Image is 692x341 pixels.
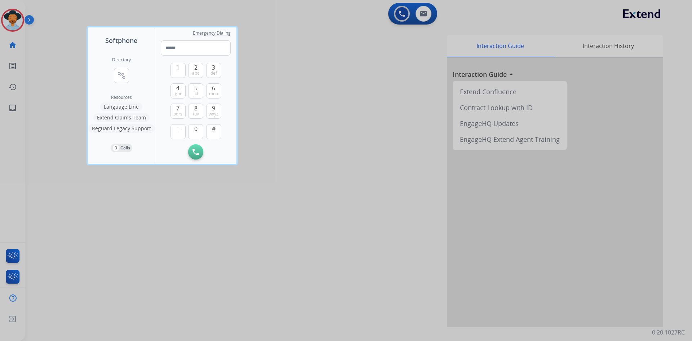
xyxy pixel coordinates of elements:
button: 8tuv [188,104,203,119]
button: # [206,124,221,139]
p: Calls [120,145,130,151]
button: Extend Claims Team [93,113,150,122]
mat-icon: connect_without_contact [117,71,126,80]
span: mno [209,91,218,97]
span: Resources [111,95,132,100]
span: 4 [176,84,179,92]
button: 1 [170,63,186,78]
span: 2 [194,63,198,72]
span: 3 [212,63,215,72]
button: 6mno [206,83,221,99]
button: 2abc [188,63,203,78]
span: Softphone [105,35,137,45]
span: jkl [194,91,198,97]
span: 6 [212,84,215,92]
span: 9 [212,104,215,113]
span: Emergency Dialing [193,30,231,36]
span: 7 [176,104,179,113]
button: 7pqrs [170,104,186,119]
span: def [210,70,217,76]
span: 0 [194,124,198,133]
button: 3def [206,63,221,78]
span: pqrs [173,111,182,117]
button: + [170,124,186,139]
span: 5 [194,84,198,92]
p: 0 [113,145,119,151]
button: 4ghi [170,83,186,99]
button: 0Calls [111,144,132,152]
img: call-button [192,149,199,155]
h2: Directory [112,57,131,63]
span: 1 [176,63,179,72]
span: wxyz [209,111,218,117]
span: # [212,124,216,133]
button: 0 [188,124,203,139]
span: abc [192,70,199,76]
button: Language Line [100,102,142,111]
p: 0.20.1027RC [652,328,685,337]
span: 8 [194,104,198,113]
span: ghi [175,91,181,97]
button: 5jkl [188,83,203,99]
button: 9wxyz [206,104,221,119]
span: + [176,124,179,133]
button: Reguard Legacy Support [88,124,155,133]
span: tuv [193,111,199,117]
